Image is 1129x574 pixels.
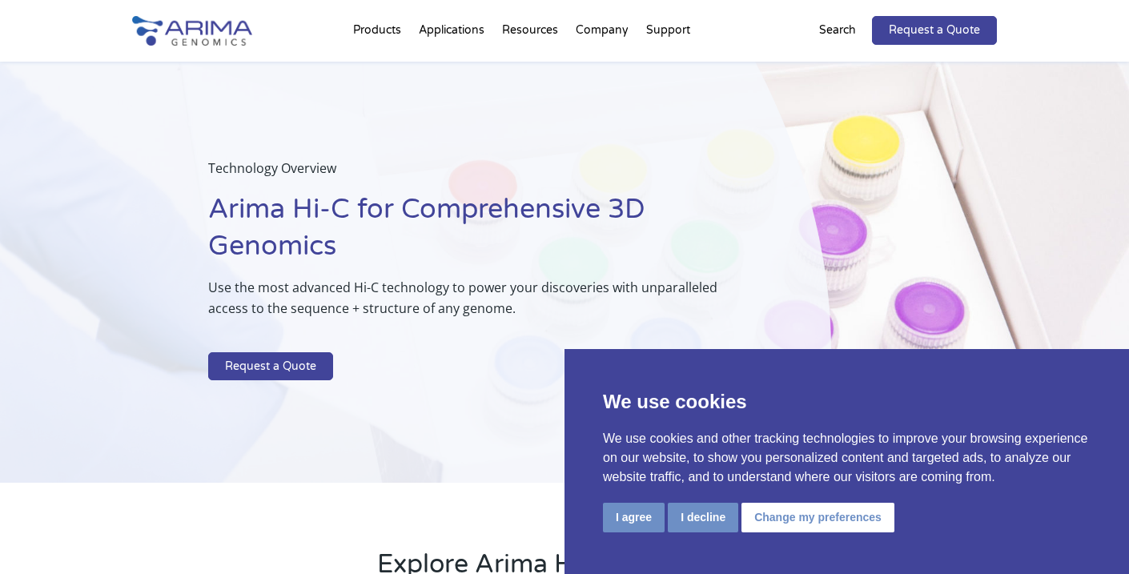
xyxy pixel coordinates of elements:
img: Arima-Genomics-logo [132,16,252,46]
a: Request a Quote [872,16,997,45]
p: We use cookies [603,387,1091,416]
p: Technology Overview [208,158,752,191]
button: I agree [603,503,665,532]
a: Request a Quote [208,352,333,381]
button: Change my preferences [741,503,894,532]
p: Use the most advanced Hi-C technology to power your discoveries with unparalleled access to the s... [208,277,752,331]
p: We use cookies and other tracking technologies to improve your browsing experience on our website... [603,429,1091,487]
button: I decline [668,503,738,532]
p: Search [819,20,856,41]
h1: Arima Hi-C for Comprehensive 3D Genomics [208,191,752,277]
